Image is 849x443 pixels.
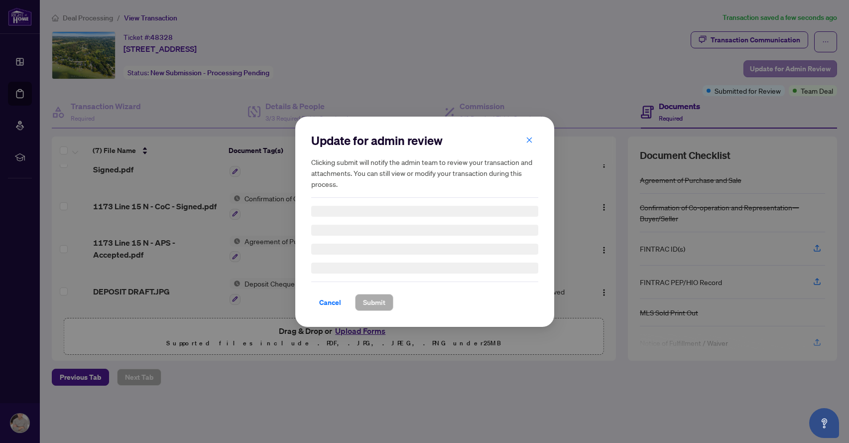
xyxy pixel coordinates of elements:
[311,133,538,148] h2: Update for admin review
[355,294,393,311] button: Submit
[526,136,533,143] span: close
[809,408,839,438] button: Open asap
[319,295,341,310] span: Cancel
[311,156,538,189] h5: Clicking submit will notify the admin team to review your transaction and attachments. You can st...
[311,294,349,311] button: Cancel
